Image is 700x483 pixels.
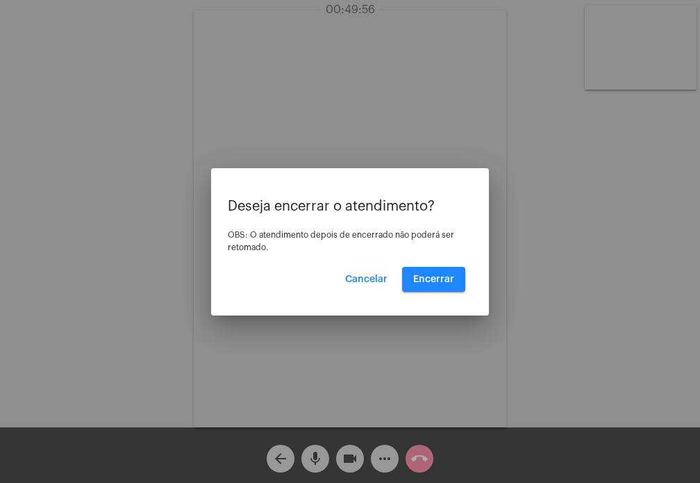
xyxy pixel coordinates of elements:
p: Deseja encerrar o atendimento? [228,199,472,214]
span: OBS: O atendimento depois de encerrado não poderá ser retomado. [228,231,454,252]
button: Encerrar [402,267,465,292]
button: Cancelar [334,267,399,292]
span: Cancelar [345,275,387,284]
span: Encerrar [413,275,454,284]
